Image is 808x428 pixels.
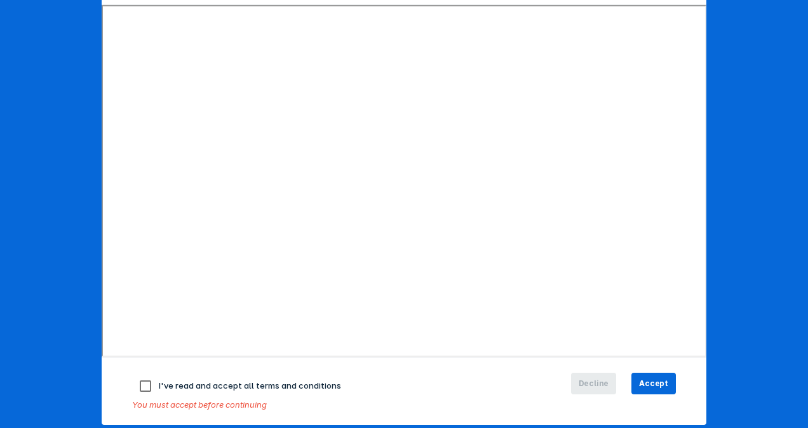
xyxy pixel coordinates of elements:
[579,378,609,389] span: Decline
[631,373,676,394] button: Accept
[159,380,341,391] span: I've read and accept all terms and conditions
[639,378,668,389] span: Accept
[132,399,495,410] div: You must accept before continuing
[571,373,617,394] button: Decline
